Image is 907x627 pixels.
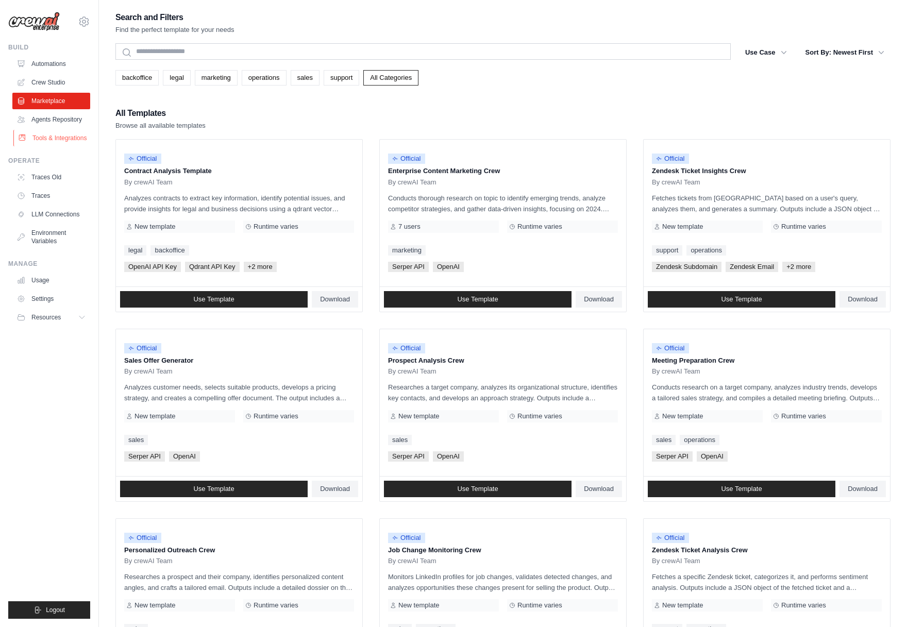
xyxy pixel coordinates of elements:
a: support [324,70,359,86]
p: Enterprise Content Marketing Crew [388,166,618,176]
a: LLM Connections [12,206,90,223]
p: Zendesk Ticket Insights Crew [652,166,882,176]
a: support [652,245,682,256]
a: Download [576,481,622,497]
a: marketing [195,70,238,86]
a: sales [388,435,412,445]
a: All Categories [363,70,418,86]
span: Official [652,154,689,164]
span: Serper API [652,451,693,462]
span: Logout [46,606,65,614]
span: Serper API [388,262,429,272]
span: OpenAI [697,451,728,462]
span: New template [135,223,175,231]
p: Fetches a specific Zendesk ticket, categorizes it, and performs sentiment analysis. Outputs inclu... [652,571,882,593]
span: Official [124,154,161,164]
span: Use Template [721,295,762,303]
span: Runtime varies [517,412,562,420]
span: New template [662,412,703,420]
span: +2 more [244,262,277,272]
a: Download [839,291,886,308]
span: Download [320,295,350,303]
a: Use Template [384,291,572,308]
a: operations [680,435,719,445]
a: Traces [12,188,90,204]
span: Download [848,485,878,493]
span: By crewAI Team [124,367,173,376]
p: Personalized Outreach Crew [124,545,354,555]
span: Download [584,485,614,493]
a: Crew Studio [12,74,90,91]
a: Tools & Integrations [13,130,91,146]
div: Operate [8,157,90,165]
span: By crewAI Team [124,178,173,187]
span: By crewAI Team [652,367,700,376]
span: New template [135,601,175,609]
a: marketing [388,245,426,256]
span: Official [652,533,689,543]
span: Runtime varies [781,601,826,609]
p: Monitors LinkedIn profiles for job changes, validates detected changes, and analyzes opportunitie... [388,571,618,593]
span: Use Template [457,295,498,303]
span: Use Template [721,485,762,493]
span: +2 more [782,262,815,272]
p: Conducts research on a target company, analyzes industry trends, develops a tailored sales strate... [652,382,882,403]
span: Runtime varies [254,223,298,231]
span: Official [652,343,689,353]
span: Resources [31,313,61,321]
a: Environment Variables [12,225,90,249]
h2: All Templates [115,106,206,121]
span: Download [584,295,614,303]
span: Qdrant API Key [185,262,240,272]
a: legal [124,245,146,256]
span: Official [388,343,425,353]
span: OpenAI [169,451,200,462]
a: Use Template [120,481,308,497]
span: Runtime varies [254,601,298,609]
p: Analyzes customer needs, selects suitable products, develops a pricing strategy, and creates a co... [124,382,354,403]
p: Find the perfect template for your needs [115,25,234,35]
button: Sort By: Newest First [799,43,891,62]
p: Analyzes contracts to extract key information, identify potential issues, and provide insights fo... [124,193,354,214]
a: Download [312,291,358,308]
div: Build [8,43,90,52]
h2: Search and Filters [115,10,234,25]
span: Zendesk Email [726,262,778,272]
a: sales [652,435,676,445]
span: Runtime varies [781,412,826,420]
a: operations [242,70,287,86]
a: Automations [12,56,90,72]
span: Zendesk Subdomain [652,262,721,272]
span: By crewAI Team [124,557,173,565]
button: Use Case [739,43,793,62]
a: Settings [12,291,90,307]
a: operations [686,245,726,256]
span: Download [848,295,878,303]
span: Download [320,485,350,493]
a: legal [163,70,190,86]
a: Download [576,291,622,308]
a: Usage [12,272,90,289]
p: Sales Offer Generator [124,355,354,366]
div: Manage [8,260,90,268]
span: Official [124,343,161,353]
span: By crewAI Team [388,557,436,565]
span: By crewAI Team [652,557,700,565]
a: Traces Old [12,169,90,185]
img: Logo [8,12,60,31]
span: By crewAI Team [388,178,436,187]
span: New template [398,412,439,420]
span: By crewAI Team [652,178,700,187]
span: New template [662,223,703,231]
p: Researches a prospect and their company, identifies personalized content angles, and crafts a tai... [124,571,354,593]
a: sales [124,435,148,445]
span: Runtime varies [517,223,562,231]
span: Serper API [124,451,165,462]
span: OpenAI [433,451,464,462]
p: Meeting Preparation Crew [652,355,882,366]
a: sales [291,70,320,86]
span: Runtime varies [781,223,826,231]
span: By crewAI Team [388,367,436,376]
span: New template [398,601,439,609]
span: Use Template [193,485,234,493]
